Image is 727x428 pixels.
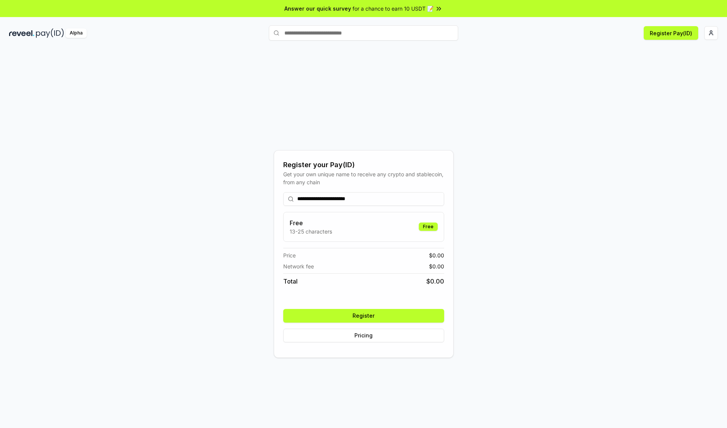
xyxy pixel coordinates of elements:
[283,251,296,259] span: Price
[290,227,332,235] p: 13-25 characters
[283,329,444,342] button: Pricing
[283,277,298,286] span: Total
[36,28,64,38] img: pay_id
[283,309,444,323] button: Register
[353,5,434,13] span: for a chance to earn 10 USDT 📝
[283,160,444,170] div: Register your Pay(ID)
[284,5,351,13] span: Answer our quick survey
[290,218,332,227] h3: Free
[66,28,87,38] div: Alpha
[644,26,698,40] button: Register Pay(ID)
[283,170,444,186] div: Get your own unique name to receive any crypto and stablecoin, from any chain
[9,28,34,38] img: reveel_dark
[426,277,444,286] span: $ 0.00
[283,262,314,270] span: Network fee
[429,251,444,259] span: $ 0.00
[429,262,444,270] span: $ 0.00
[419,223,438,231] div: Free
